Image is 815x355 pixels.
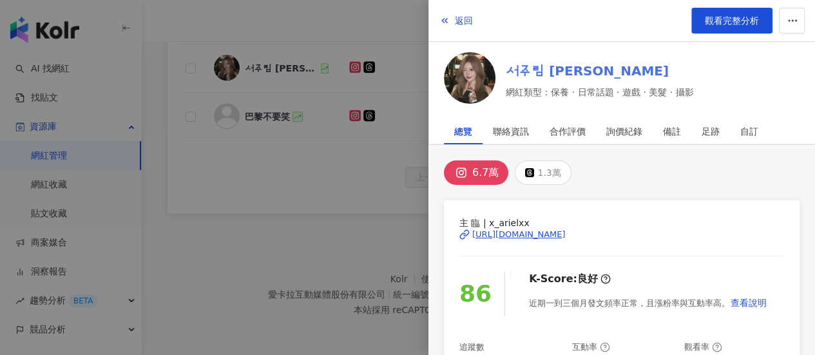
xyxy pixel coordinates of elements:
div: 良好 [577,272,598,286]
span: 查看說明 [731,298,767,308]
div: 互動率 [572,341,610,353]
div: 6.7萬 [472,164,499,182]
div: 足跡 [702,119,720,144]
div: 86 [459,276,492,312]
span: 網紅類型：保養 · 日常話題 · 遊戲 · 美髮 · 攝影 [506,85,693,99]
div: [URL][DOMAIN_NAME] [472,229,566,240]
div: 聯絡資訊 [493,119,529,144]
div: 近期一到三個月發文頻率正常，且漲粉率與互動率高。 [529,290,767,316]
span: 主 臨 | x_arielxx [459,216,784,230]
a: 서주림 [PERSON_NAME] [506,62,693,80]
span: 觀看完整分析 [705,15,759,26]
a: [URL][DOMAIN_NAME] [459,229,784,240]
div: 自訂 [740,119,758,144]
div: 1.3萬 [537,164,561,182]
div: 觀看率 [684,341,722,353]
button: 1.3萬 [515,160,571,185]
div: K-Score : [529,272,611,286]
img: KOL Avatar [444,52,495,104]
div: 追蹤數 [459,341,484,353]
span: 返回 [455,15,473,26]
div: 總覽 [454,119,472,144]
button: 返回 [439,8,474,34]
div: 備註 [663,119,681,144]
div: 詢價紀錄 [606,119,642,144]
button: 查看說明 [730,290,767,316]
a: KOL Avatar [444,52,495,108]
a: 觀看完整分析 [691,8,772,34]
button: 6.7萬 [444,160,508,185]
div: 合作評價 [550,119,586,144]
